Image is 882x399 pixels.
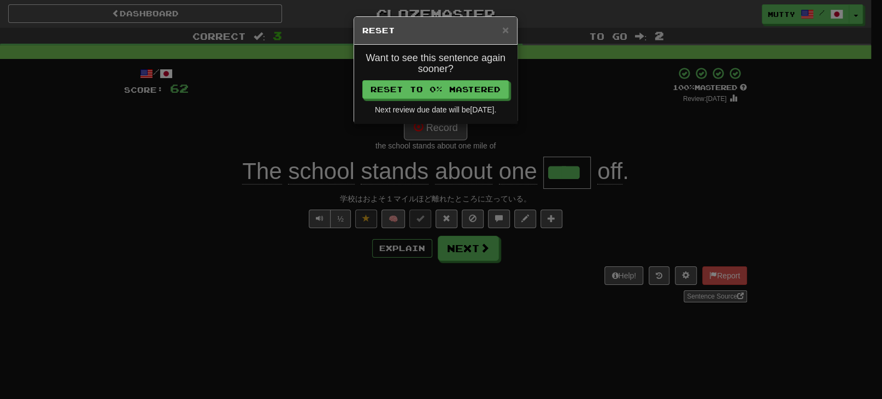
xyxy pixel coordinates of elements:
span: × [502,23,509,36]
button: Reset to 0% Mastered [362,80,509,99]
button: Close [502,24,509,35]
div: Next review due date will be [DATE] . [362,104,509,115]
h4: Want to see this sentence again sooner? [362,53,509,75]
h5: Reset [362,25,509,36]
